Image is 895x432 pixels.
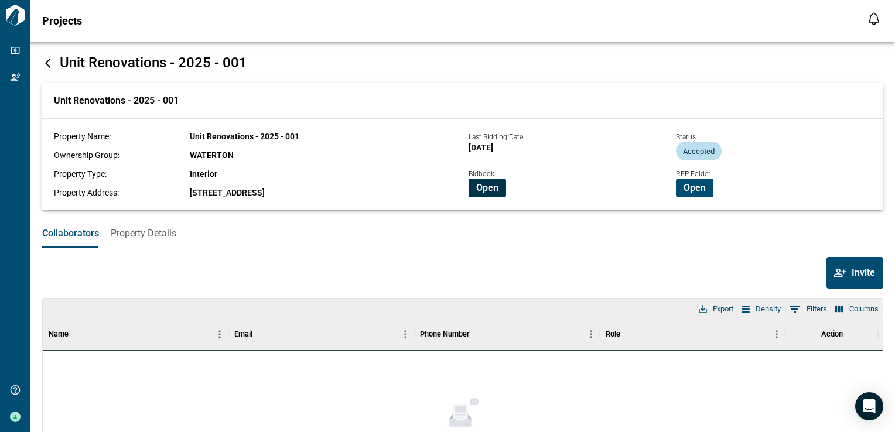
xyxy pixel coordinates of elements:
button: Select columns [832,301,882,317]
span: Property Address: [54,188,119,197]
button: Sort [470,326,486,342]
div: Role [606,318,620,351]
span: Open [476,182,498,194]
div: Email [234,318,252,351]
div: Phone Number [414,318,600,351]
div: Name [43,318,228,351]
span: Invite [852,267,875,279]
div: Open Intercom Messenger [855,392,883,420]
span: Interior [190,169,217,179]
span: [DATE] [469,143,493,152]
button: Export [696,301,736,317]
span: Property Type: [54,169,107,179]
div: Action [785,318,878,351]
span: Property Details [111,228,176,239]
span: Property Name: [54,132,111,141]
span: [STREET_ADDRESS] [190,188,265,197]
button: Sort [620,326,637,342]
button: Menu [397,325,414,343]
span: Collaborators [42,228,99,239]
span: Bidbook [469,170,494,178]
div: Role [600,318,785,351]
span: Unit Renovations - 2025 - 001 [54,95,179,107]
div: Phone Number [420,318,470,351]
div: Email [228,318,414,351]
span: Open [684,182,706,194]
span: Projects [42,15,82,27]
button: Menu [768,325,785,343]
button: Density [739,301,784,317]
button: Open [676,179,713,197]
button: Menu [211,325,228,343]
span: Ownership Group: [54,150,119,160]
button: Sort [69,326,85,342]
button: Sort [252,326,269,342]
button: Show filters [786,300,830,318]
div: Action [821,318,843,351]
div: base tabs [30,220,895,248]
span: Status [676,133,696,141]
button: Menu [582,325,600,343]
span: Last Bidding Date [469,133,523,141]
span: RFP Folder [676,170,710,178]
button: Open notification feed [865,9,883,28]
span: Unit Renovations - 2025 - 001 [190,132,299,141]
span: Unit Renovations - 2025 - 001 [60,54,247,71]
span: WATERTON [190,150,234,160]
div: Name [49,318,69,351]
button: Open [469,179,506,197]
a: Open [469,181,506,193]
button: Invite [826,257,883,289]
span: Accepted [676,147,722,156]
a: Open [676,181,713,193]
